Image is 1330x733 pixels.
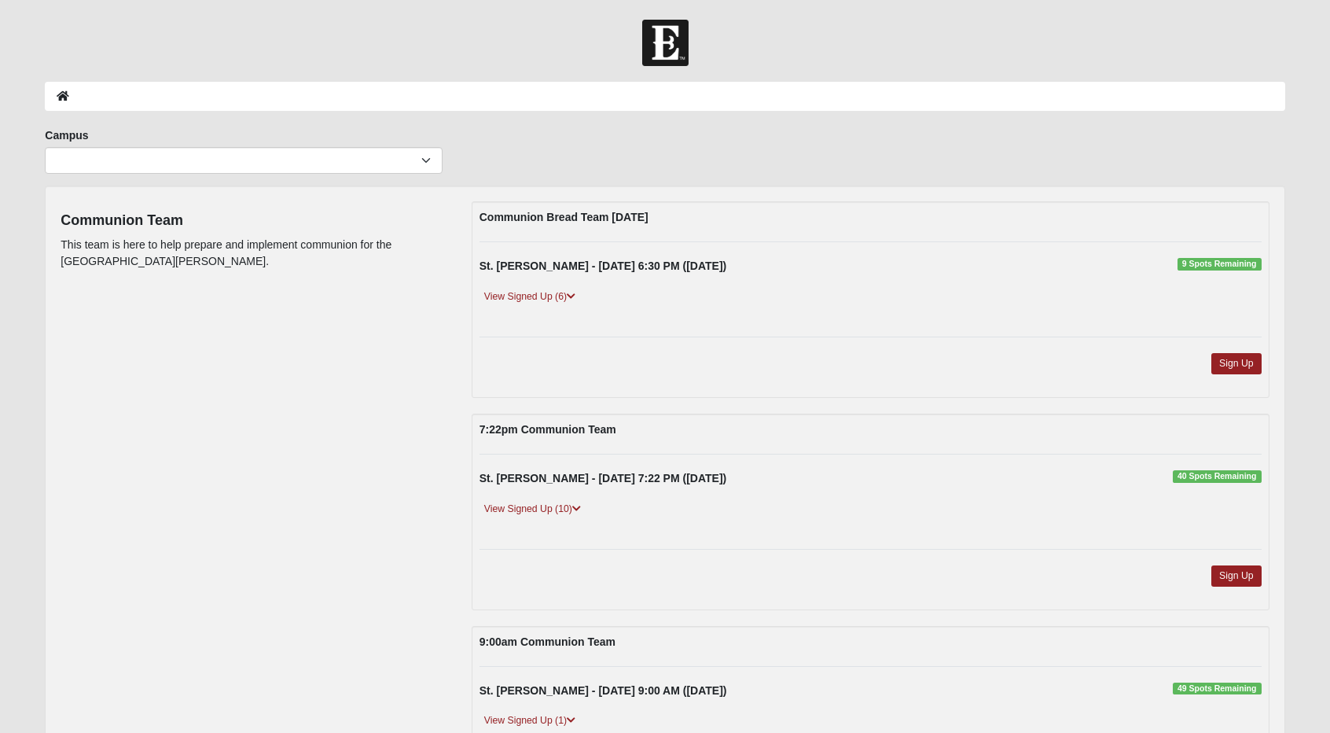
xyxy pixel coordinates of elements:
[1211,565,1262,587] a: Sign Up
[45,127,88,143] label: Campus
[1178,258,1262,271] span: 9 Spots Remaining
[1211,353,1262,374] a: Sign Up
[1173,683,1262,695] span: 49 Spots Remaining
[479,713,580,729] a: View Signed Up (1)
[479,472,726,484] strong: St. [PERSON_NAME] - [DATE] 7:22 PM ([DATE])
[479,684,727,697] strong: St. [PERSON_NAME] - [DATE] 9:00 AM ([DATE])
[479,289,580,305] a: View Signed Up (6)
[479,423,616,436] strong: 7:22pm Communion Team
[479,501,586,518] a: View Signed Up (10)
[479,211,648,223] strong: Communion Bread Team [DATE]
[61,237,447,270] p: This team is here to help prepare and implement communion for the [GEOGRAPHIC_DATA][PERSON_NAME].
[61,212,447,230] h4: Communion Team
[642,20,689,66] img: Church of Eleven22 Logo
[479,260,726,272] strong: St. [PERSON_NAME] - [DATE] 6:30 PM ([DATE])
[479,635,615,648] strong: 9:00am Communion Team
[1173,470,1262,483] span: 40 Spots Remaining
